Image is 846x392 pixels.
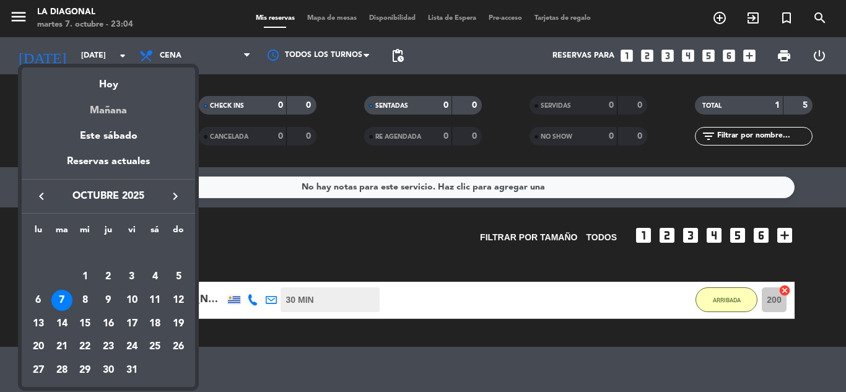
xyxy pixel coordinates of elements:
td: 2 de octubre de 2025 [97,266,120,289]
div: 25 [144,337,165,358]
div: 31 [121,360,142,381]
td: 4 de octubre de 2025 [144,266,167,289]
td: 7 de octubre de 2025 [50,289,74,312]
td: 22 de octubre de 2025 [73,336,97,359]
div: 29 [74,360,95,381]
th: domingo [167,223,190,242]
td: 11 de octubre de 2025 [144,289,167,312]
td: 24 de octubre de 2025 [120,336,144,359]
div: Hoy [22,68,195,93]
div: 18 [144,313,165,334]
span: octubre 2025 [53,188,164,204]
td: 1 de octubre de 2025 [73,266,97,289]
td: 20 de octubre de 2025 [27,336,50,359]
div: 21 [51,337,72,358]
div: 1 [74,266,95,287]
td: OCT. [27,242,190,266]
td: 30 de octubre de 2025 [97,359,120,382]
div: 15 [74,313,95,334]
div: 12 [168,290,189,311]
td: 16 de octubre de 2025 [97,312,120,336]
div: 6 [28,290,49,311]
div: Este sábado [22,119,195,154]
div: Mañana [22,94,195,119]
div: 27 [28,360,49,381]
div: 23 [98,337,119,358]
td: 31 de octubre de 2025 [120,359,144,382]
td: 19 de octubre de 2025 [167,312,190,336]
button: keyboard_arrow_right [164,188,186,204]
td: 17 de octubre de 2025 [120,312,144,336]
td: 3 de octubre de 2025 [120,266,144,289]
td: 29 de octubre de 2025 [73,359,97,382]
td: 6 de octubre de 2025 [27,289,50,312]
div: 20 [28,337,49,358]
th: miércoles [73,223,97,242]
td: 27 de octubre de 2025 [27,359,50,382]
td: 15 de octubre de 2025 [73,312,97,336]
td: 12 de octubre de 2025 [167,289,190,312]
td: 23 de octubre de 2025 [97,336,120,359]
div: 28 [51,360,72,381]
td: 5 de octubre de 2025 [167,266,190,289]
th: sábado [144,223,167,242]
th: jueves [97,223,120,242]
i: keyboard_arrow_left [34,189,49,204]
div: 13 [28,313,49,334]
th: viernes [120,223,144,242]
div: 2 [98,266,119,287]
div: 17 [121,313,142,334]
td: 10 de octubre de 2025 [120,289,144,312]
th: martes [50,223,74,242]
td: 18 de octubre de 2025 [144,312,167,336]
td: 21 de octubre de 2025 [50,336,74,359]
div: Reservas actuales [22,154,195,179]
td: 26 de octubre de 2025 [167,336,190,359]
td: 14 de octubre de 2025 [50,312,74,336]
div: 8 [74,290,95,311]
td: 25 de octubre de 2025 [144,336,167,359]
div: 5 [168,266,189,287]
td: 8 de octubre de 2025 [73,289,97,312]
div: 14 [51,313,72,334]
div: 9 [98,290,119,311]
td: 9 de octubre de 2025 [97,289,120,312]
td: 13 de octubre de 2025 [27,312,50,336]
td: 28 de octubre de 2025 [50,359,74,382]
div: 22 [74,337,95,358]
div: 26 [168,337,189,358]
div: 4 [144,266,165,287]
i: keyboard_arrow_right [168,189,183,204]
div: 16 [98,313,119,334]
th: lunes [27,223,50,242]
div: 7 [51,290,72,311]
div: 10 [121,290,142,311]
div: 24 [121,337,142,358]
div: 3 [121,266,142,287]
div: 11 [144,290,165,311]
div: 30 [98,360,119,381]
button: keyboard_arrow_left [30,188,53,204]
div: 19 [168,313,189,334]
